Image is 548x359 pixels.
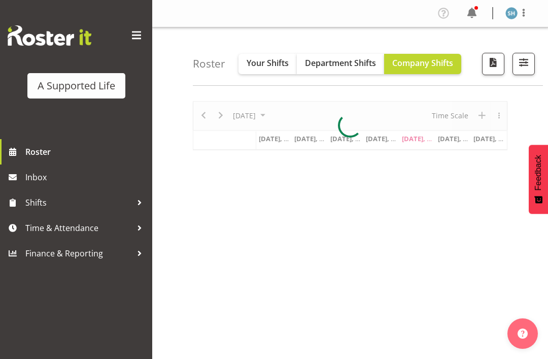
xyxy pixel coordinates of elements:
[482,53,504,75] button: Download a PDF of the roster according to the set date range.
[512,53,535,75] button: Filter Shifts
[25,246,132,261] span: Finance & Reporting
[505,7,518,19] img: sarah-haliday5832.jpg
[297,54,384,74] button: Department Shifts
[384,54,461,74] button: Company Shifts
[193,58,225,70] h4: Roster
[25,220,132,236] span: Time & Attendance
[8,25,91,46] img: Rosterit website logo
[534,155,543,190] span: Feedback
[247,57,289,69] span: Your Shifts
[238,54,297,74] button: Your Shifts
[305,57,376,69] span: Department Shifts
[25,195,132,210] span: Shifts
[25,144,147,159] span: Roster
[25,170,147,185] span: Inbox
[529,145,548,214] button: Feedback - Show survey
[392,57,453,69] span: Company Shifts
[38,78,115,93] div: A Supported Life
[518,329,528,339] img: help-xxl-2.png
